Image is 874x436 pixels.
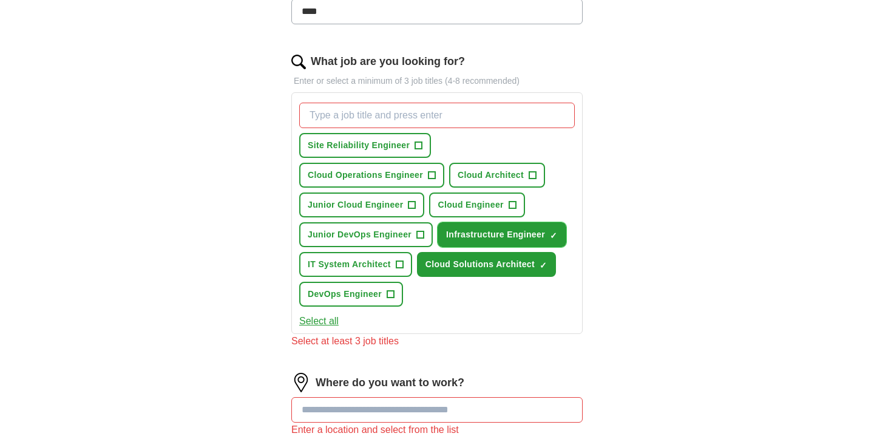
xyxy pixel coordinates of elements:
[308,199,403,211] span: Junior Cloud Engineer
[291,334,583,349] div: Select at least 3 job titles
[308,228,412,241] span: Junior DevOps Engineer
[308,139,410,152] span: Site Reliability Engineer
[299,133,431,158] button: Site Reliability Engineer
[458,169,524,182] span: Cloud Architect
[299,252,412,277] button: IT System Architect
[311,53,465,70] label: What job are you looking for?
[299,103,575,128] input: Type a job title and press enter
[417,252,556,277] button: Cloud Solutions Architect✓
[299,163,444,188] button: Cloud Operations Engineer
[299,192,424,217] button: Junior Cloud Engineer
[291,75,583,87] p: Enter or select a minimum of 3 job titles (4-8 recommended)
[438,199,503,211] span: Cloud Engineer
[291,373,311,392] img: location.png
[425,258,535,271] span: Cloud Solutions Architect
[308,258,391,271] span: IT System Architect
[299,282,403,307] button: DevOps Engineer
[291,55,306,69] img: search.png
[438,222,566,247] button: Infrastructure Engineer✓
[299,222,433,247] button: Junior DevOps Engineer
[316,375,464,391] label: Where do you want to work?
[540,261,547,270] span: ✓
[449,163,545,188] button: Cloud Architect
[429,192,524,217] button: Cloud Engineer
[308,288,382,301] span: DevOps Engineer
[446,228,545,241] span: Infrastructure Engineer
[308,169,423,182] span: Cloud Operations Engineer
[550,231,557,240] span: ✓
[299,314,339,329] button: Select all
